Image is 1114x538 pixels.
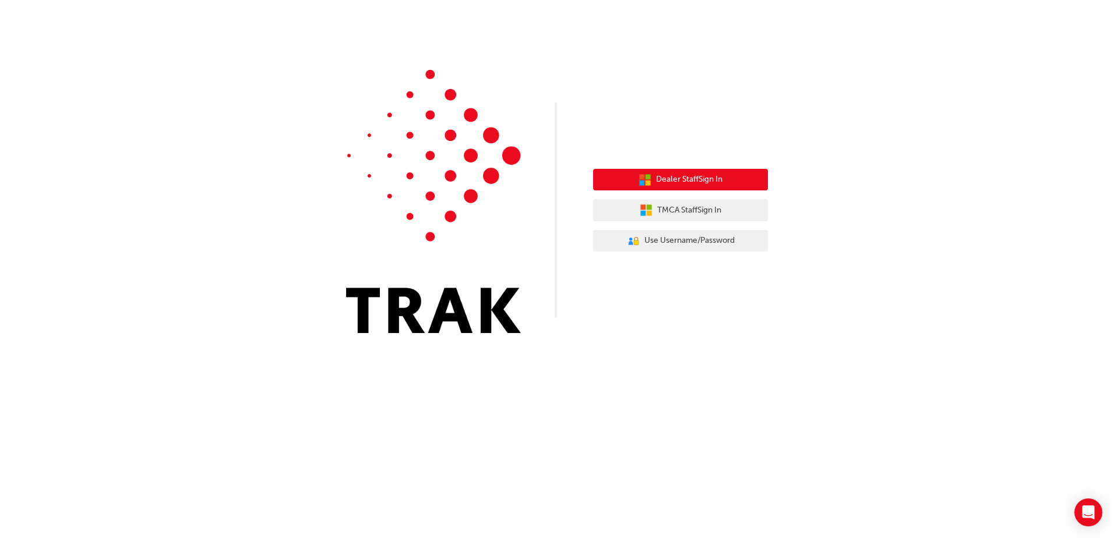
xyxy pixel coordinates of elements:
[593,230,768,252] button: Use Username/Password
[593,169,768,191] button: Dealer StaffSign In
[656,173,722,186] span: Dealer Staff Sign In
[593,199,768,221] button: TMCA StaffSign In
[346,70,521,333] img: Trak
[657,204,721,217] span: TMCA Staff Sign In
[1074,498,1102,526] div: Open Intercom Messenger
[644,234,735,247] span: Use Username/Password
